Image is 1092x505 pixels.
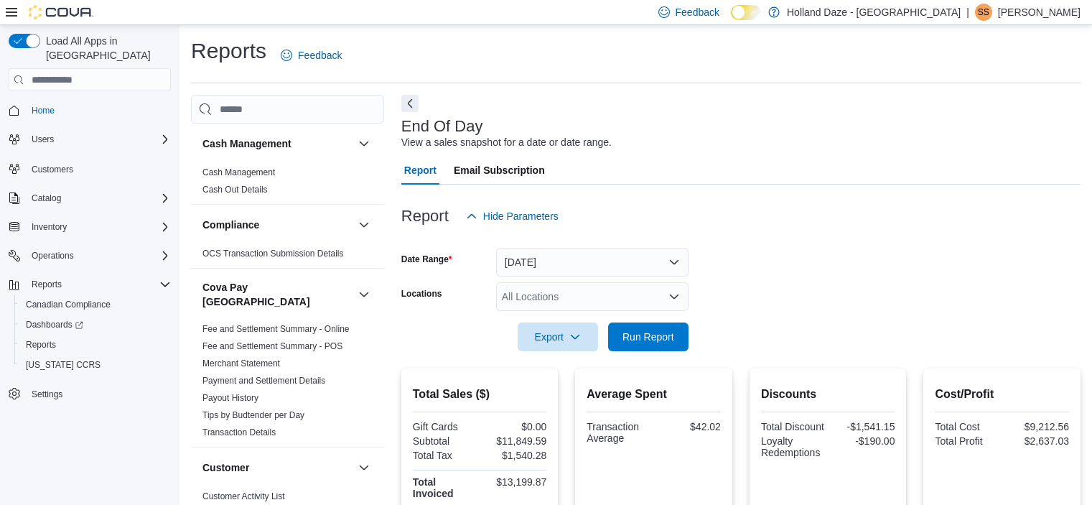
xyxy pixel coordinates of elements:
div: $0.00 [482,421,546,432]
button: Inventory [3,217,177,237]
span: Reports [20,336,171,353]
div: Loyalty Redemptions [761,435,825,458]
div: Gift Cards [413,421,477,432]
span: Settings [26,385,171,403]
img: Cova [29,5,93,19]
span: Users [26,131,171,148]
span: Home [32,105,55,116]
h2: Cost/Profit [935,386,1069,403]
div: $42.02 [657,421,721,432]
a: Payment and Settlement Details [202,376,325,386]
span: Reports [26,339,56,351]
button: Open list of options [668,291,680,302]
a: Customer Activity List [202,491,285,501]
button: Next [401,95,419,112]
span: Merchant Statement [202,358,280,369]
a: Fee and Settlement Summary - POS [202,341,342,351]
a: [US_STATE] CCRS [20,356,106,374]
div: $11,849.59 [482,435,546,447]
a: Transaction Details [202,427,276,437]
h1: Reports [191,37,266,65]
span: Export [526,323,589,351]
span: Catalog [32,193,61,204]
button: Reports [14,335,177,355]
button: Inventory [26,218,73,236]
div: Compliance [191,245,384,268]
span: Fee and Settlement Summary - POS [202,340,342,352]
span: Hide Parameters [483,209,559,223]
h3: Report [401,208,449,225]
span: Dashboards [20,316,171,333]
span: Reports [26,276,171,293]
span: Run Report [622,330,674,344]
label: Date Range [401,254,452,265]
div: Total Tax [413,450,477,461]
a: Canadian Compliance [20,296,116,313]
button: Reports [26,276,67,293]
div: Shawn S [975,4,992,21]
a: Home [26,102,60,119]
a: Reports [20,336,62,353]
span: Feedback [298,48,342,62]
span: Operations [26,247,171,264]
button: [US_STATE] CCRS [14,355,177,375]
span: [US_STATE] CCRS [26,359,101,371]
span: Operations [32,250,74,261]
p: Holland Daze - [GEOGRAPHIC_DATA] [787,4,961,21]
span: Customers [26,159,171,177]
div: -$1,541.15 [831,421,895,432]
span: Tips by Budtender per Day [202,409,304,421]
button: [DATE] [496,248,689,277]
button: Cova Pay [GEOGRAPHIC_DATA] [202,280,353,309]
p: [PERSON_NAME] [998,4,1081,21]
button: Cash Management [202,136,353,151]
h2: Average Spent [587,386,721,403]
span: Inventory [32,221,67,233]
span: Dark Mode [731,20,732,21]
button: Hide Parameters [460,202,564,231]
button: Catalog [3,188,177,208]
button: Cova Pay [GEOGRAPHIC_DATA] [355,286,373,303]
h3: End Of Day [401,118,483,135]
div: $1,540.28 [482,450,546,461]
button: Compliance [355,216,373,233]
button: Customer [355,459,373,476]
button: Reports [3,274,177,295]
h3: Customer [202,460,249,475]
div: Total Cost [935,421,999,432]
span: Payment and Settlement Details [202,375,325,386]
div: -$190.00 [831,435,895,447]
button: Export [518,323,598,351]
span: Canadian Compliance [20,296,171,313]
div: Total Profit [935,435,999,447]
button: Run Report [608,323,689,351]
h2: Total Sales ($) [413,386,547,403]
a: Dashboards [20,316,89,333]
nav: Complex example [9,94,171,442]
span: Catalog [26,190,171,207]
div: View a sales snapshot for a date or date range. [401,135,612,150]
span: Feedback [676,5,719,19]
div: Subtotal [413,435,477,447]
a: Dashboards [14,315,177,335]
button: Home [3,100,177,121]
a: Customers [26,161,79,178]
a: Tips by Budtender per Day [202,410,304,420]
span: Report [404,156,437,185]
span: Users [32,134,54,145]
span: Inventory [26,218,171,236]
span: Home [26,101,171,119]
a: Settings [26,386,68,403]
button: Cash Management [355,135,373,152]
button: Catalog [26,190,67,207]
span: Cash Out Details [202,184,268,195]
span: OCS Transaction Submission Details [202,248,344,259]
span: Dashboards [26,319,83,330]
strong: Total Invoiced [413,476,454,499]
div: $9,212.56 [1005,421,1069,432]
span: Customer Activity List [202,491,285,502]
a: Merchant Statement [202,358,280,369]
button: Users [26,131,60,148]
a: Fee and Settlement Summary - Online [202,324,350,334]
